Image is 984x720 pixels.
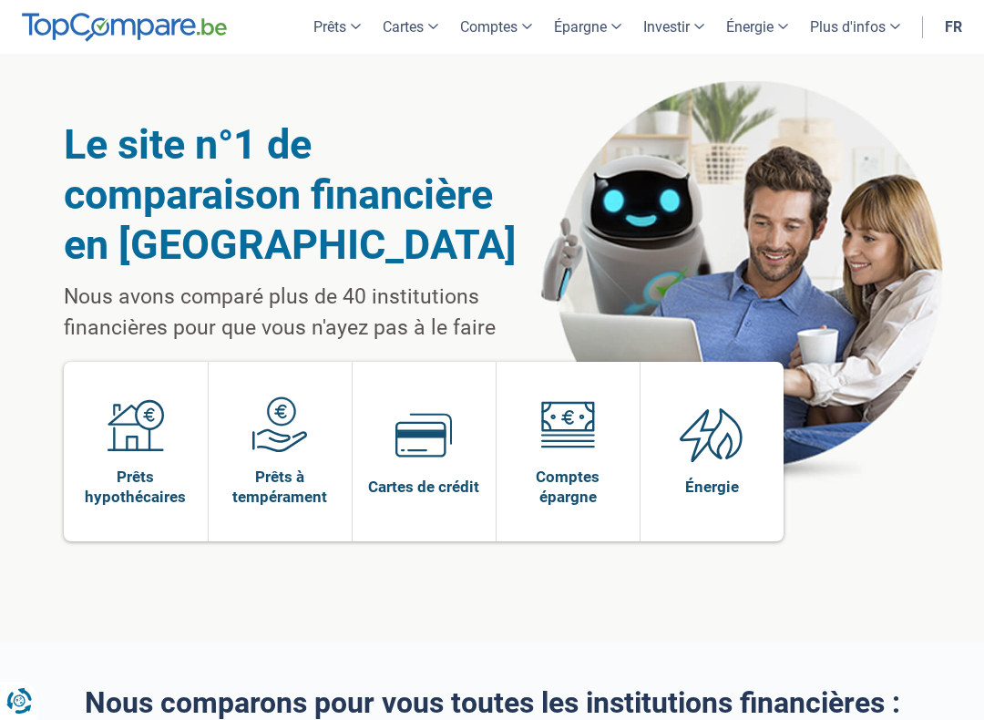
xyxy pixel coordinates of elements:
[497,362,640,541] a: Comptes épargne Comptes épargne
[64,687,920,719] h2: Nous comparons pour vous toutes les institutions financières :
[368,477,479,497] span: Cartes de crédit
[395,406,452,463] img: Cartes de crédit
[680,406,743,463] img: Énergie
[64,119,535,270] h1: Le site n°1 de comparaison financière en [GEOGRAPHIC_DATA]
[73,467,199,507] span: Prêts hypothécaires
[539,396,596,453] img: Comptes épargne
[251,396,308,453] img: Prêts à tempérament
[641,362,784,541] a: Énergie Énergie
[506,467,630,507] span: Comptes épargne
[353,362,496,541] a: Cartes de crédit Cartes de crédit
[218,467,343,507] span: Prêts à tempérament
[22,13,227,42] img: TopCompare
[64,282,535,344] p: Nous avons comparé plus de 40 institutions financières pour que vous n'ayez pas à le faire
[209,362,352,541] a: Prêts à tempérament Prêts à tempérament
[64,362,208,541] a: Prêts hypothécaires Prêts hypothécaires
[108,396,164,453] img: Prêts hypothécaires
[685,477,739,497] span: Énergie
